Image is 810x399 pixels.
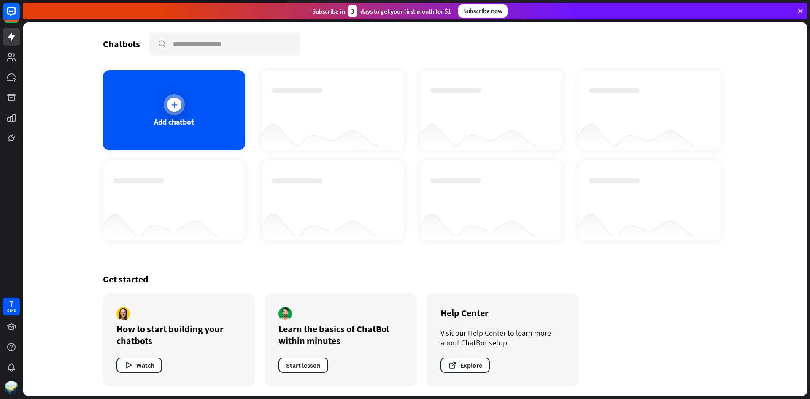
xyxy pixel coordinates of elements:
[458,4,508,18] div: Subscribe now
[348,5,357,17] div: 3
[103,273,727,285] div: Get started
[7,3,32,29] button: Open LiveChat chat widget
[7,307,16,313] div: days
[154,117,194,127] div: Add chatbot
[278,323,403,347] div: Learn the basics of ChatBot within minutes
[9,300,13,307] div: 7
[116,358,162,373] button: Watch
[278,358,328,373] button: Start lesson
[103,38,140,50] div: Chatbots
[3,298,20,315] a: 7 days
[278,307,292,320] img: author
[440,358,490,373] button: Explore
[440,307,565,319] div: Help Center
[116,323,241,347] div: How to start building your chatbots
[116,307,130,320] img: author
[312,5,451,17] div: Subscribe in days to get your first month for $1
[440,328,565,347] div: Visit our Help Center to learn more about ChatBot setup.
